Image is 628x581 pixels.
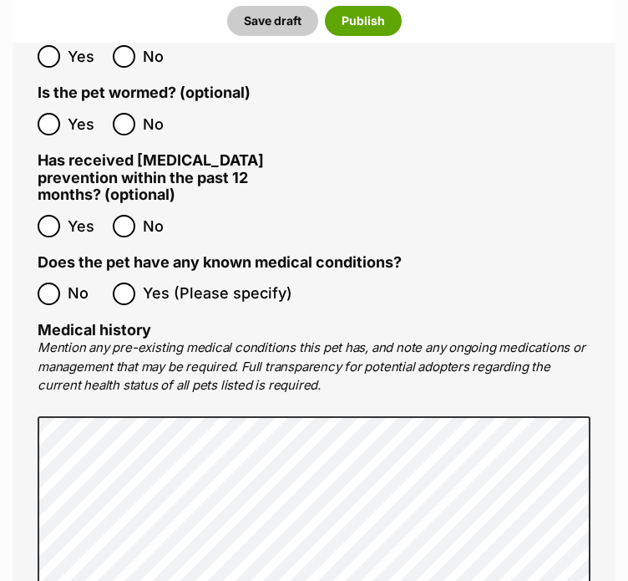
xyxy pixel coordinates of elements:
[325,6,402,36] button: Publish
[38,339,590,395] p: Mention any pre-existing medical conditions this pet has, and note any ongoing medications or man...
[143,113,180,135] span: No
[143,283,292,305] span: Yes (Please specify)
[68,113,104,135] span: Yes
[68,283,104,305] span: No
[38,152,314,204] label: Has received [MEDICAL_DATA] prevention within the past 12 months? (optional)
[38,254,402,272] label: Does the pet have any known medical conditions?
[38,84,251,102] label: Is the pet wormed? (optional)
[68,45,104,68] span: Yes
[227,6,318,36] button: Save draft
[68,215,104,237] span: Yes
[143,45,180,68] span: No
[143,215,180,237] span: No
[38,321,151,339] label: Medical history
